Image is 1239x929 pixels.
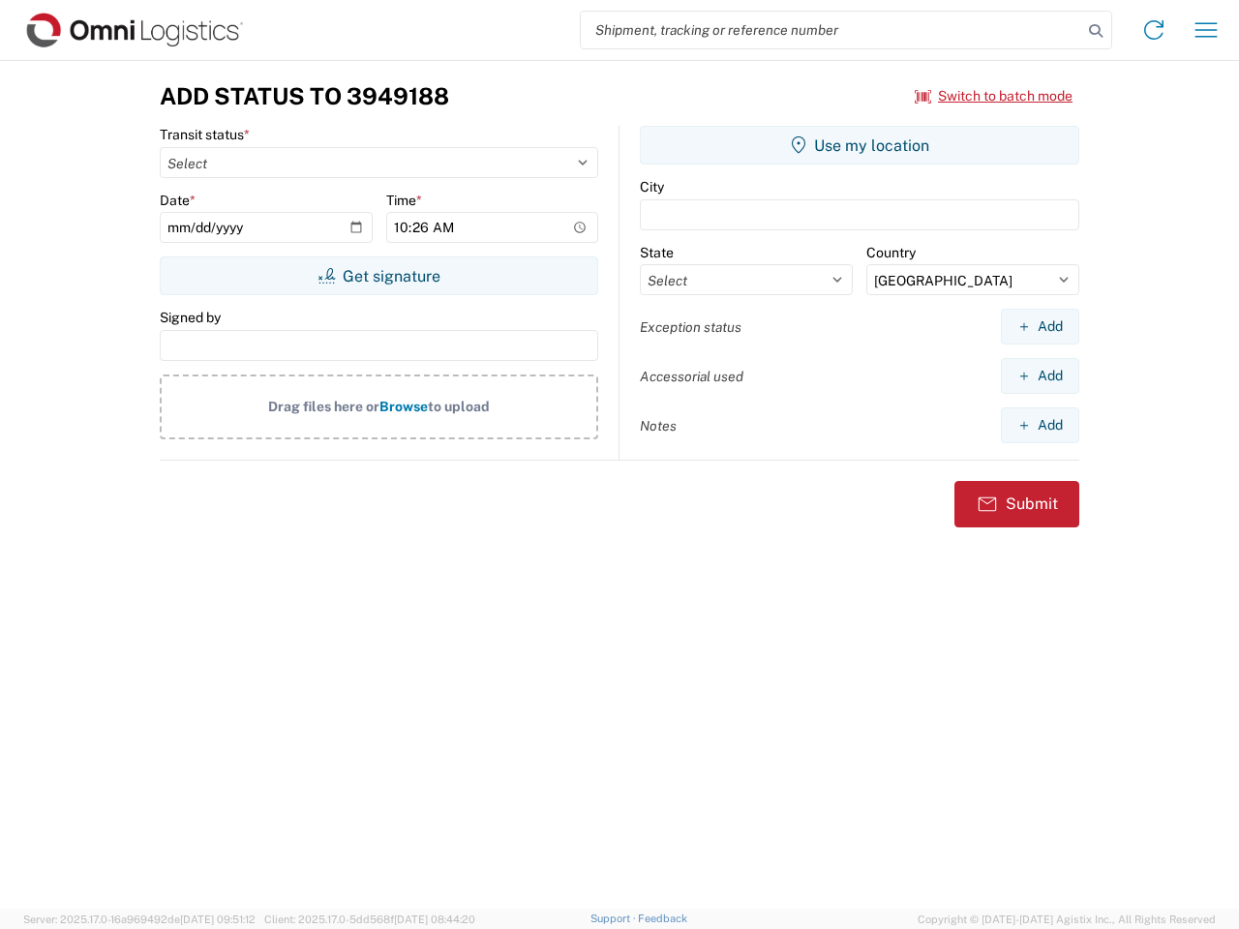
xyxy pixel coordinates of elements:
label: City [640,178,664,195]
button: Submit [954,481,1079,527]
button: Switch to batch mode [915,80,1073,112]
span: to upload [428,399,490,414]
a: Support [590,913,639,924]
a: Feedback [638,913,687,924]
label: State [640,244,674,261]
span: [DATE] 09:51:12 [180,914,256,925]
button: Use my location [640,126,1079,165]
input: Shipment, tracking or reference number [581,12,1082,48]
h3: Add Status to 3949188 [160,82,449,110]
label: Notes [640,417,677,435]
label: Country [866,244,916,261]
button: Add [1001,309,1079,345]
span: Browse [379,399,428,414]
span: Drag files here or [268,399,379,414]
span: Copyright © [DATE]-[DATE] Agistix Inc., All Rights Reserved [918,911,1216,928]
label: Time [386,192,422,209]
label: Date [160,192,196,209]
label: Exception status [640,318,741,336]
span: Server: 2025.17.0-16a969492de [23,914,256,925]
button: Get signature [160,256,598,295]
label: Accessorial used [640,368,743,385]
span: [DATE] 08:44:20 [394,914,475,925]
span: Client: 2025.17.0-5dd568f [264,914,475,925]
label: Signed by [160,309,221,326]
button: Add [1001,358,1079,394]
button: Add [1001,407,1079,443]
label: Transit status [160,126,250,143]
